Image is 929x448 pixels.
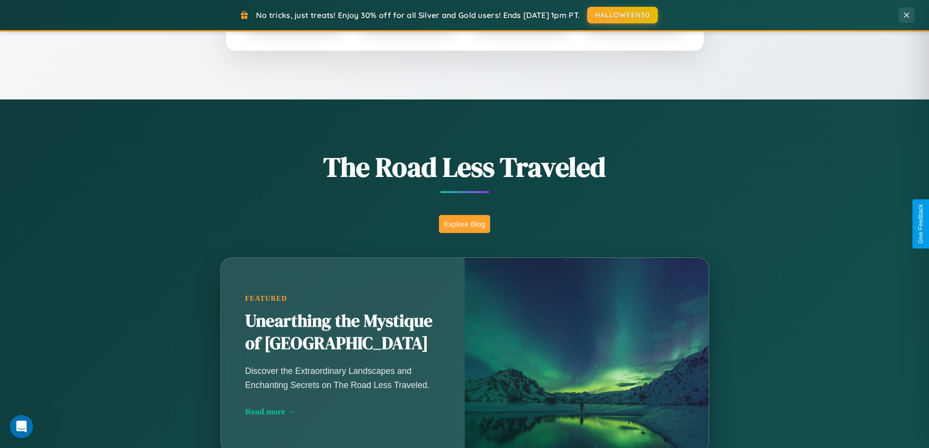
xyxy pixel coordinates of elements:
button: HALLOWEEN30 [587,7,658,23]
div: Read more → [245,407,440,417]
iframe: Intercom live chat [10,415,33,438]
button: Explore Blog [439,215,490,233]
h2: Unearthing the Mystique of [GEOGRAPHIC_DATA] [245,310,440,355]
p: Discover the Extraordinary Landscapes and Enchanting Secrets on The Road Less Traveled. [245,364,440,391]
h1: The Road Less Traveled [172,148,757,186]
span: No tricks, just treats! Enjoy 30% off for all Silver and Gold users! Ends [DATE] 1pm PT. [256,10,580,20]
div: Give Feedback [917,204,924,244]
div: Featured [245,294,440,303]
